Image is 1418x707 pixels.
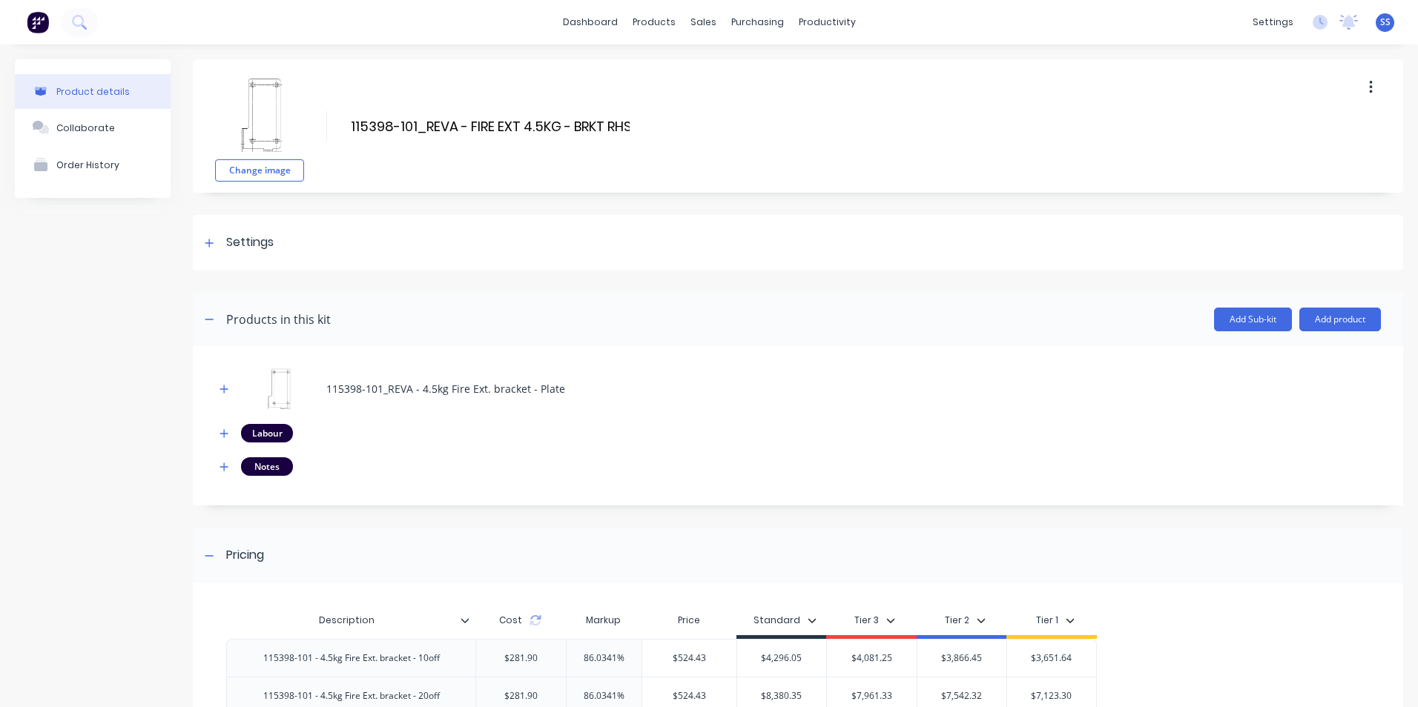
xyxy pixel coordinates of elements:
[226,311,331,328] div: Products in this kit
[1029,609,1082,631] button: Tier 1
[492,640,550,677] div: $281.90
[56,86,130,97] div: Product details
[222,78,297,152] img: file
[56,122,115,133] div: Collaborate
[746,609,824,631] button: Standard
[642,605,736,635] div: Price
[827,640,917,677] div: $4,081.25
[15,74,171,109] button: Product details
[555,11,625,33] a: dashboard
[724,11,791,33] div: purchasing
[215,70,304,182] div: fileChange image
[241,457,293,475] div: Notes
[566,605,642,635] div: Markup
[1380,16,1391,29] span: SS
[917,640,1007,677] div: $3,866.45
[1299,308,1381,331] button: Add product
[625,11,683,33] div: products
[349,116,631,137] input: Enter kit name
[791,11,863,33] div: productivity
[251,686,452,706] div: 115398-101 - 4.5kg Fire Ext. bracket - 20off
[642,640,736,677] div: $524.43
[567,640,642,677] div: 86.0341%
[226,233,274,252] div: Settings
[27,11,49,33] img: Factory
[1214,308,1292,331] button: Add Sub-kit
[226,602,466,639] div: Description
[683,11,724,33] div: sales
[226,605,475,635] div: Description
[753,614,800,627] div: Standard
[226,639,1097,677] div: 115398-101 - 4.5kg Fire Ext. bracket - 10off$281.9086.0341%$524.43$4,296.05$4,081.25$3,866.45$3,6...
[499,614,522,627] span: Cost
[854,614,879,627] div: Tier 3
[226,546,264,565] div: Pricing
[241,368,315,409] img: 115398-101_REVA - 4.5kg Fire Ext. bracket - Plate
[737,640,827,677] div: $4,296.05
[847,609,903,631] button: Tier 3
[1036,614,1058,627] div: Tier 1
[241,424,293,442] div: Labour
[215,159,304,182] button: Change image
[326,381,565,396] div: 115398-101_REVA - 4.5kg Fire Ext. bracket - Plate
[475,605,566,635] div: Cost
[15,146,171,183] button: Order History
[945,614,969,627] div: Tier 2
[1245,11,1301,33] div: settings
[56,159,119,170] div: Order History
[251,648,452,668] div: 115398-101 - 4.5kg Fire Ext. bracket - 10off
[15,109,171,146] button: Collaborate
[937,609,993,631] button: Tier 2
[1007,640,1096,677] div: $3,651.64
